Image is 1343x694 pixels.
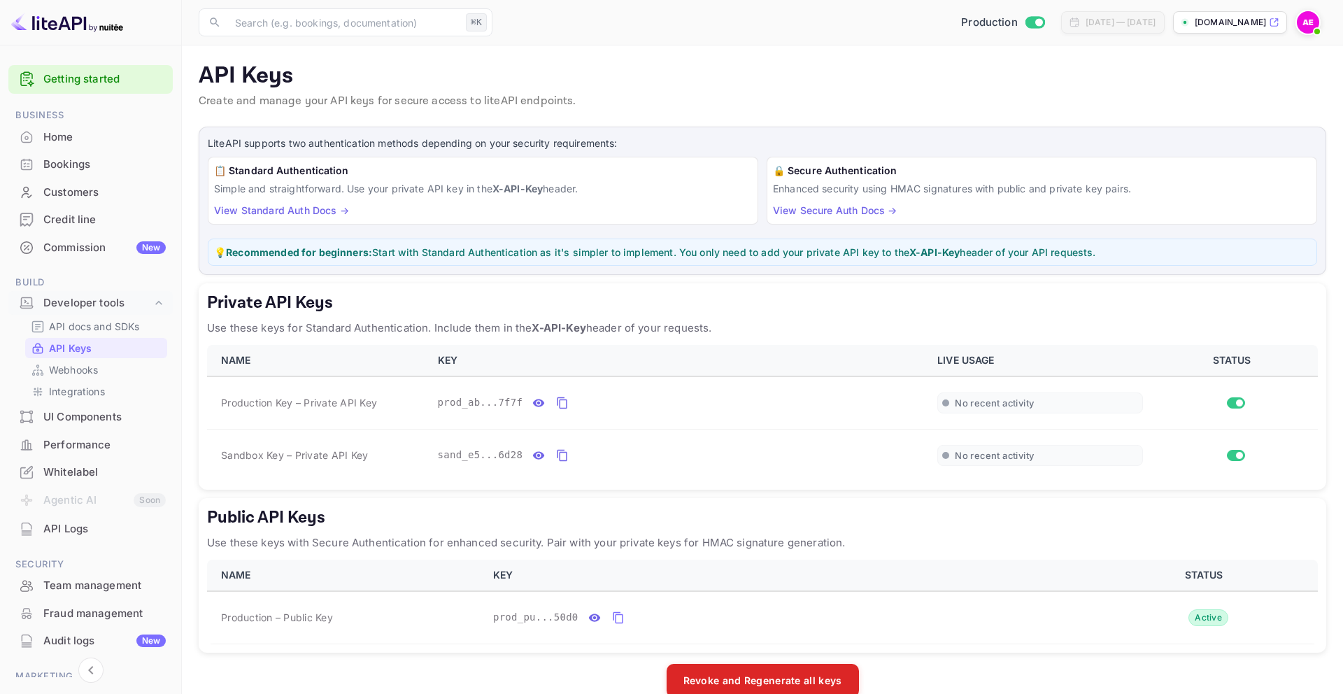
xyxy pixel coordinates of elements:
span: No recent activity [955,397,1034,409]
div: API Keys [25,338,167,358]
div: New [136,635,166,647]
div: Webhooks [25,360,167,380]
a: Integrations [31,384,162,399]
strong: X-API-Key [532,321,585,334]
p: Use these keys with Secure Authentication for enhanced security. Pair with your private keys for ... [207,534,1318,551]
th: LIVE USAGE [929,345,1151,376]
p: API Keys [49,341,92,355]
p: Webhooks [49,362,98,377]
table: private api keys table [207,345,1318,481]
p: [DOMAIN_NAME] [1195,16,1266,29]
th: STATUS [1095,560,1318,591]
div: Whitelabel [43,465,166,481]
p: LiteAPI supports two authentication methods depending on your security requirements: [208,136,1317,151]
th: NAME [207,560,485,591]
span: prod_pu...50d0 [493,610,578,625]
a: Webhooks [31,362,162,377]
span: Business [8,108,173,123]
span: Production Key – Private API Key [221,395,377,410]
p: API docs and SDKs [49,319,140,334]
p: Enhanced security using HMAC signatures with public and private key pairs. [773,181,1311,196]
p: Use these keys for Standard Authentication. Include them in the header of your requests. [207,320,1318,337]
img: achraf Elkhaier [1297,11,1319,34]
span: prod_ab...7f7f [438,395,523,410]
p: Simple and straightforward. Use your private API key in the header. [214,181,752,196]
table: public api keys table [207,560,1318,644]
a: Team management [8,572,173,598]
strong: X-API-Key [909,246,960,258]
h5: Private API Keys [207,292,1318,314]
div: Getting started [8,65,173,94]
strong: Recommended for beginners: [226,246,372,258]
a: Whitelabel [8,459,173,485]
div: Audit logs [43,633,166,649]
div: Customers [8,179,173,206]
th: NAME [207,345,429,376]
a: Performance [8,432,173,458]
div: Credit line [43,212,166,228]
div: Integrations [25,381,167,402]
a: View Standard Auth Docs → [214,204,349,216]
strong: X-API-Key [492,183,543,194]
div: Whitelabel [8,459,173,486]
div: Audit logsNew [8,628,173,655]
div: Credit line [8,206,173,234]
div: Switch to Sandbox mode [955,15,1050,31]
a: Credit line [8,206,173,232]
div: Team management [43,578,166,594]
h5: Public API Keys [207,507,1318,529]
span: Production [961,15,1018,31]
a: Fraud management [8,600,173,626]
div: Performance [43,437,166,453]
span: Sandbox Key – Private API Key [221,448,368,462]
div: Bookings [43,157,166,173]
p: Create and manage your API keys for secure access to liteAPI endpoints. [199,93,1326,110]
th: STATUS [1151,345,1318,376]
button: Collapse navigation [78,658,104,683]
div: Team management [8,572,173,600]
input: Search (e.g. bookings, documentation) [227,8,460,36]
p: Integrations [49,384,105,399]
p: 💡 Start with Standard Authentication as it's simpler to implement. You only need to add your priv... [214,245,1311,260]
a: View Secure Auth Docs → [773,204,897,216]
a: Getting started [43,71,166,87]
a: Audit logsNew [8,628,173,653]
span: sand_e5...6d28 [438,448,523,462]
a: CommissionNew [8,234,173,260]
div: Performance [8,432,173,459]
div: Bookings [8,151,173,178]
div: Home [8,124,173,151]
a: API Logs [8,516,173,541]
span: Marketing [8,669,173,684]
div: New [136,241,166,254]
div: Active [1188,609,1228,626]
div: Commission [43,240,166,256]
h6: 📋 Standard Authentication [214,163,752,178]
div: Developer tools [8,291,173,316]
div: API docs and SDKs [25,316,167,337]
a: API Keys [31,341,162,355]
th: KEY [429,345,930,376]
div: UI Components [43,409,166,425]
a: UI Components [8,404,173,430]
a: Customers [8,179,173,205]
th: KEY [485,560,1095,591]
div: API Logs [43,521,166,537]
div: ⌘K [466,13,487,31]
div: Home [43,129,166,146]
div: Developer tools [43,295,152,311]
a: Bookings [8,151,173,177]
div: [DATE] — [DATE] [1086,16,1156,29]
div: UI Components [8,404,173,431]
div: API Logs [8,516,173,543]
img: LiteAPI logo [11,11,123,34]
div: CommissionNew [8,234,173,262]
p: API Keys [199,62,1326,90]
span: Build [8,275,173,290]
a: Home [8,124,173,150]
div: Fraud management [8,600,173,628]
div: Customers [43,185,166,201]
span: Production – Public Key [221,610,333,625]
span: Security [8,557,173,572]
div: Fraud management [43,606,166,622]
